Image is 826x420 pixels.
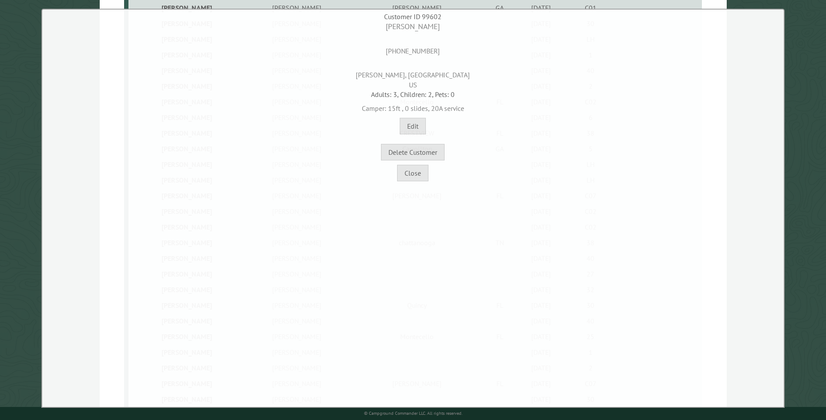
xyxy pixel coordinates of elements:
[44,99,782,113] div: Camper: 15ft , 0 slides, 20A service
[44,12,782,21] div: Customer ID 99602
[381,144,445,160] button: Delete Customer
[517,3,565,12] div: [DATE]
[44,90,782,99] div: Adults: 3, Children: 2, Pets: 0
[44,32,782,56] div: [PHONE_NUMBER]
[397,165,428,181] button: Close
[364,410,462,416] small: © Campground Commander LLC. All rights reserved.
[44,56,782,90] div: [PERSON_NAME], [GEOGRAPHIC_DATA] US
[44,21,782,32] div: [PERSON_NAME]
[400,118,426,134] button: Edit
